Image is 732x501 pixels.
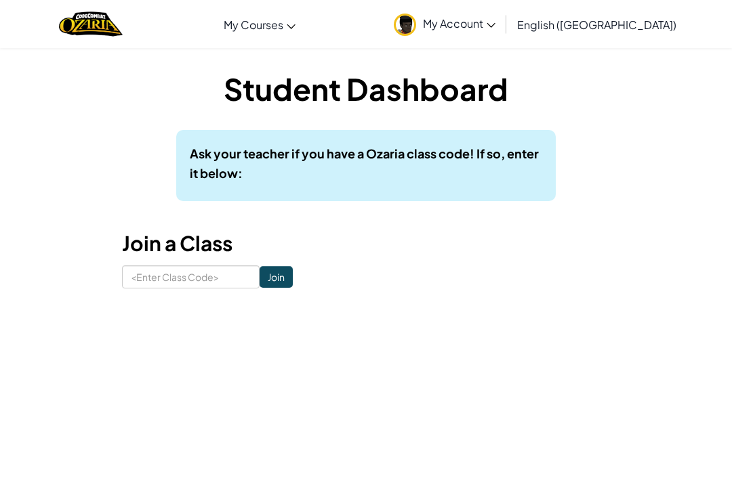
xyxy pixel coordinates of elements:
[387,3,502,45] a: My Account
[122,228,610,259] h3: Join a Class
[423,16,495,30] span: My Account
[517,18,676,32] span: English ([GEOGRAPHIC_DATA])
[190,146,539,181] b: Ask your teacher if you have a Ozaria class code! If so, enter it below:
[224,18,283,32] span: My Courses
[217,6,302,43] a: My Courses
[122,265,260,288] input: <Enter Class Code>
[510,6,683,43] a: English ([GEOGRAPHIC_DATA])
[59,10,122,38] img: Home
[59,10,122,38] a: Ozaria by CodeCombat logo
[394,14,416,36] img: avatar
[122,68,610,110] h1: Student Dashboard
[260,266,293,288] input: Join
